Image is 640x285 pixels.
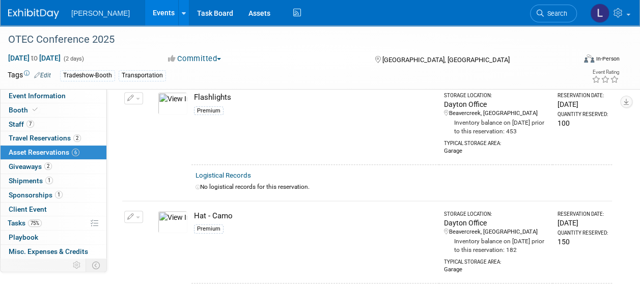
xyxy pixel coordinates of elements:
img: View Images [158,92,187,115]
img: ExhibitDay [8,9,59,19]
a: Shipments1 [1,174,106,188]
span: Booth [9,106,40,114]
div: Storage Location: [444,211,548,218]
div: Premium [194,224,224,234]
div: In-Person [596,55,620,63]
span: Staff [9,120,34,128]
div: 150 [558,237,608,247]
span: Tasks [8,219,42,227]
span: [GEOGRAPHIC_DATA], [GEOGRAPHIC_DATA] [382,56,510,64]
a: Event Information [1,89,106,103]
span: [PERSON_NAME] [71,9,130,17]
span: Client Event [9,205,47,213]
span: Event Information [9,92,66,100]
div: [DATE] [558,99,608,109]
div: Garage [444,266,548,274]
span: Asset Reservations [9,148,79,156]
span: [DATE] [DATE] [8,53,61,63]
div: Quantity Reserved: [558,230,608,237]
a: Sponsorships1 [1,188,106,202]
div: Dayton Office [444,218,548,228]
div: Event Rating [592,70,619,75]
div: Dayton Office [444,99,548,109]
span: 1 [55,191,63,198]
span: 1 [45,177,53,184]
img: View Images [158,211,187,233]
a: Staff7 [1,118,106,131]
div: Quantity Reserved: [558,111,608,118]
div: Flashlights [194,92,435,103]
div: Reservation Date: [558,211,608,218]
span: to [30,54,39,62]
div: Transportation [119,70,166,81]
span: 6 [72,149,79,156]
a: Asset Reservations6 [1,146,106,159]
div: Premium [194,106,224,116]
div: Beavercreek, [GEOGRAPHIC_DATA] [444,109,548,118]
td: Personalize Event Tab Strip [68,259,86,272]
a: Search [530,5,577,22]
a: Logistical Records [196,172,251,179]
span: Shipments [9,177,53,185]
span: Playbook [9,233,38,241]
a: Edit [34,72,51,79]
a: Misc. Expenses & Credits [1,245,106,259]
div: Inventory balance on [DATE] prior to this reservation: 182 [444,236,548,254]
a: Tasks75% [1,216,106,230]
i: Booth reservation complete [33,107,38,112]
span: 2 [73,134,81,142]
span: Travel Reservations [9,134,81,142]
div: OTEC Conference 2025 [5,31,567,49]
a: Giveaways2 [1,160,106,174]
div: [DATE] [558,218,608,228]
div: Storage Location: [444,92,548,99]
a: Booth [1,103,106,117]
div: Typical Storage Area: [444,254,548,266]
div: No logistical records for this reservation. [196,183,608,191]
a: Playbook [1,231,106,244]
div: Typical Storage Area: [444,136,548,147]
button: Committed [164,53,225,64]
span: 7 [26,120,34,128]
span: 75% [28,219,42,227]
td: Tags [8,70,51,81]
div: Event Format [531,53,620,68]
div: Beavercreek, [GEOGRAPHIC_DATA] [444,228,548,236]
img: Latice Spann [590,4,609,23]
span: Sponsorships [9,191,63,199]
span: (2 days) [63,55,84,62]
span: Search [544,10,567,17]
a: Travel Reservations2 [1,131,106,145]
span: Misc. Expenses & Credits [9,247,88,255]
div: Hat - Camo [194,211,435,221]
img: Format-Inperson.png [584,54,594,63]
a: Client Event [1,203,106,216]
div: Garage [444,147,548,155]
div: Reservation Date: [558,92,608,99]
div: Tradeshow-Booth [60,70,115,81]
span: 2 [44,162,52,170]
span: Giveaways [9,162,52,170]
td: Toggle Event Tabs [86,259,107,272]
div: 100 [558,118,608,128]
div: Inventory balance on [DATE] prior to this reservation: 453 [444,118,548,136]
